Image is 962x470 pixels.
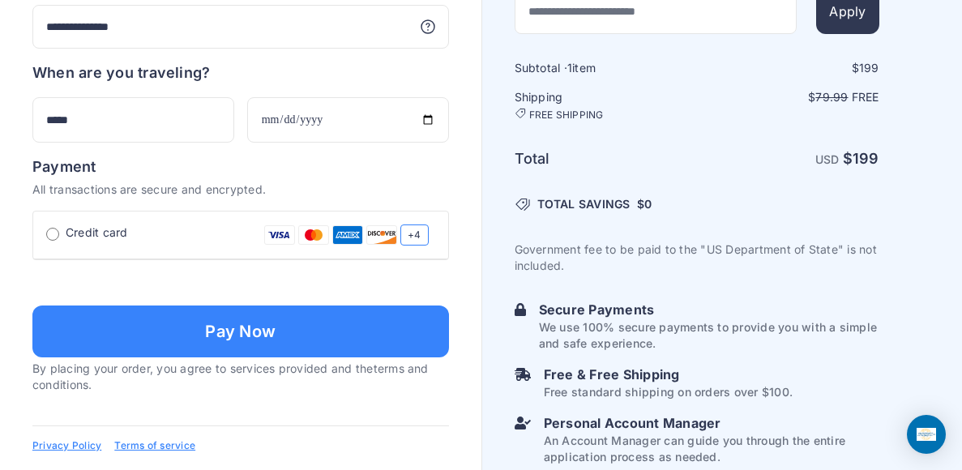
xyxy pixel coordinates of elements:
span: TOTAL SAVINGS [537,196,631,212]
span: USD [815,152,840,166]
span: $ [637,196,652,212]
p: We use 100% secure payments to provide you with a simple and safe experience. [539,319,879,352]
h6: Personal Account Manager [544,413,879,433]
h6: Shipping [515,89,695,122]
span: 79.99 [815,90,848,104]
p: All transactions are secure and encrypted. [32,182,449,198]
h6: Total [515,147,695,170]
img: Amex [332,224,363,246]
a: terms and conditions [32,361,429,391]
a: Terms of service [114,439,195,452]
span: 1 [567,61,572,75]
h6: Secure Payments [539,300,879,319]
p: $ [699,89,879,105]
h6: Free & Free Shipping [544,365,793,384]
img: Mastercard [298,224,329,246]
span: +4 [400,224,428,246]
svg: More information [420,19,436,35]
strong: $ [843,150,879,167]
p: Government fee to be paid to the "US Department of State" is not included. [515,241,879,274]
h6: When are you traveling? [32,62,211,84]
p: By placing your order, you agree to services provided and the . [32,361,449,393]
button: Pay Now [32,305,449,357]
p: An Account Manager can guide you through the entire application process as needed. [544,433,879,465]
div: Open Intercom Messenger [907,415,946,454]
span: Credit card [66,224,128,241]
span: 199 [853,150,879,167]
span: 0 [644,197,652,211]
a: Privacy Policy [32,439,101,452]
span: 199 [859,61,879,75]
h6: Subtotal · item [515,60,695,76]
img: Visa Card [264,224,295,246]
div: $ [699,60,879,76]
p: Free standard shipping on orders over $100. [544,384,793,400]
span: FREE SHIPPING [529,109,604,122]
img: Discover [366,224,397,246]
span: Free [852,90,879,104]
h6: Payment [32,156,449,178]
